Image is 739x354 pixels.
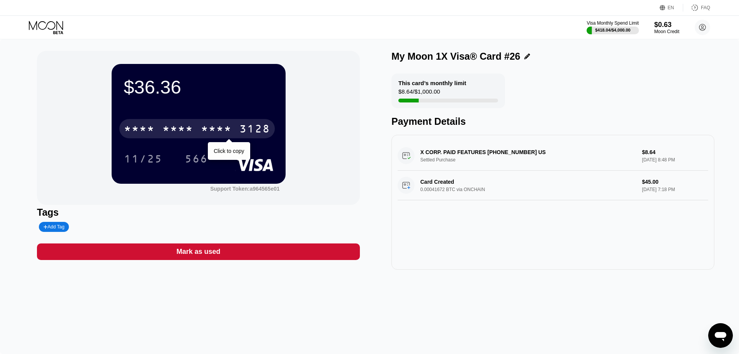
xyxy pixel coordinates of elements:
[39,222,69,232] div: Add Tag
[37,243,360,260] div: Mark as used
[124,76,273,98] div: $36.36
[118,149,168,168] div: 11/25
[398,88,440,99] div: $8.64 / $1,000.00
[37,207,360,218] div: Tags
[654,21,679,34] div: $0.63Moon Credit
[595,28,630,32] div: $418.04 / $4,000.00
[210,186,279,192] div: Support Token:a964565e01
[176,247,220,256] div: Mark as used
[391,116,714,127] div: Payment Details
[124,154,162,166] div: 11/25
[683,4,710,12] div: FAQ
[701,5,710,10] div: FAQ
[185,154,208,166] div: 566
[391,51,520,62] div: My Moon 1X Visa® Card #26
[179,149,214,168] div: 566
[398,80,466,86] div: This card’s monthly limit
[668,5,674,10] div: EN
[708,323,733,348] iframe: Button to launch messaging window
[587,20,639,34] div: Visa Monthly Spend Limit$418.04/$4,000.00
[654,21,679,29] div: $0.63
[210,186,279,192] div: Support Token: a964565e01
[214,148,244,154] div: Click to copy
[239,124,270,136] div: 3128
[654,29,679,34] div: Moon Credit
[587,20,639,26] div: Visa Monthly Spend Limit
[660,4,683,12] div: EN
[43,224,64,230] div: Add Tag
